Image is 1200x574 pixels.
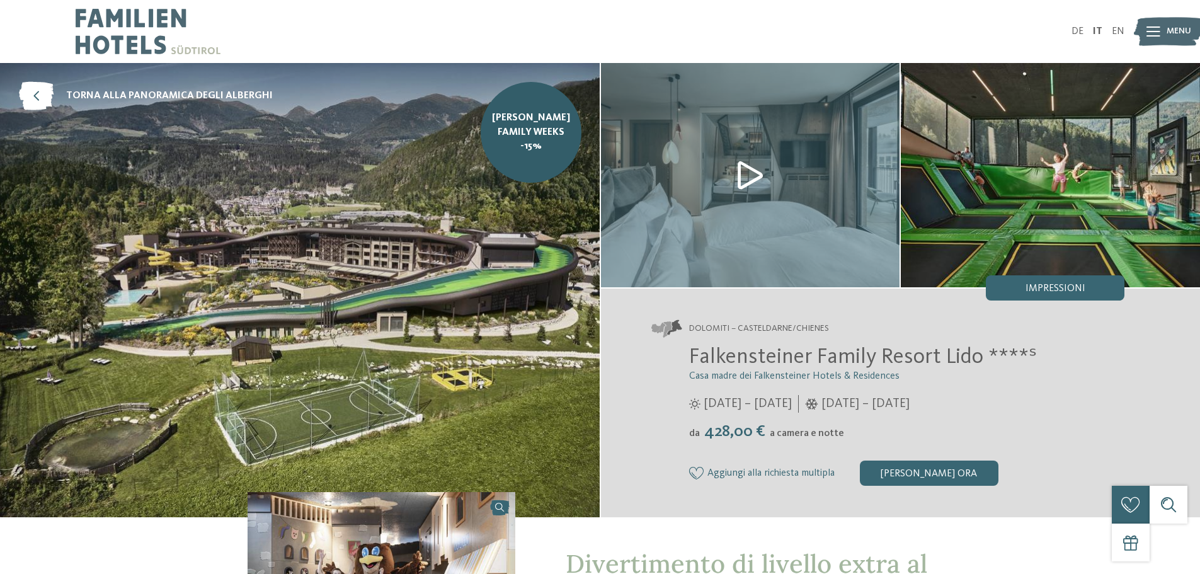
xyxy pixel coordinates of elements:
[821,395,910,413] span: [DATE] – [DATE]
[490,111,572,153] span: [PERSON_NAME] Family Weeks -15%
[1071,26,1083,37] a: DE
[770,428,844,439] span: a camera e notte
[701,423,769,440] span: 428,00 €
[689,323,829,335] span: Dolomiti – Casteldarne/Chienes
[601,63,900,287] img: Il family hotel a Chienes dal fascino particolare
[707,468,835,479] span: Aggiungi alla richiesta multipla
[689,398,700,410] i: Orari d'apertura estate
[481,82,581,183] a: [PERSON_NAME] Family Weeks -15%
[1093,26,1102,37] a: IT
[860,461,998,486] div: [PERSON_NAME] ora
[689,346,1037,368] span: Falkensteiner Family Resort Lido ****ˢ
[901,63,1200,287] img: Il family hotel a Chienes dal fascino particolare
[704,395,792,413] span: [DATE] – [DATE]
[689,371,900,381] span: Casa madre dei Falkensteiner Hotels & Residences
[689,428,700,439] span: da
[805,398,818,410] i: Orari d'apertura inverno
[1026,284,1085,294] span: Impressioni
[1112,26,1124,37] a: EN
[19,82,273,110] a: torna alla panoramica degli alberghi
[1167,25,1191,38] span: Menu
[66,89,273,103] span: torna alla panoramica degli alberghi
